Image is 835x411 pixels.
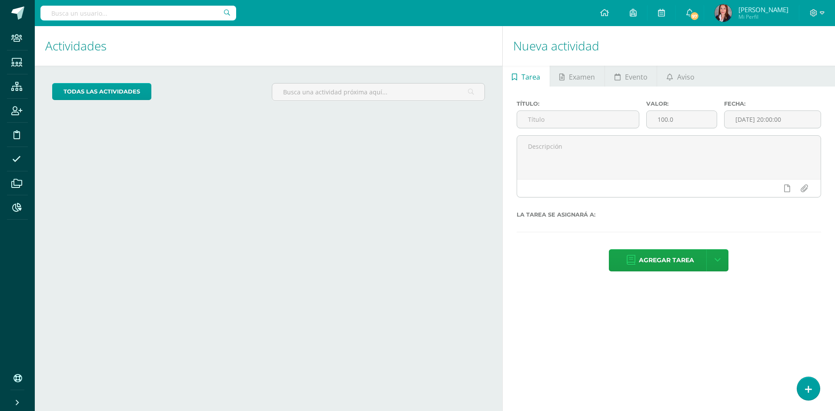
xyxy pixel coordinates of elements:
[647,111,717,128] input: Puntos máximos
[715,4,732,22] img: f519f5c71b4249acbc874d735f4f43e2.png
[725,111,821,128] input: Fecha de entrega
[521,67,540,87] span: Tarea
[569,67,595,87] span: Examen
[625,67,648,87] span: Evento
[45,26,492,66] h1: Actividades
[724,100,821,107] label: Fecha:
[503,66,550,87] a: Tarea
[517,111,639,128] input: Título
[690,11,699,21] span: 97
[52,83,151,100] a: todas las Actividades
[513,26,825,66] h1: Nueva actividad
[517,100,639,107] label: Título:
[639,250,694,271] span: Agregar tarea
[657,66,704,87] a: Aviso
[605,66,657,87] a: Evento
[646,100,717,107] label: Valor:
[738,13,788,20] span: Mi Perfil
[40,6,236,20] input: Busca un usuario...
[550,66,605,87] a: Examen
[677,67,695,87] span: Aviso
[738,5,788,14] span: [PERSON_NAME]
[272,84,484,100] input: Busca una actividad próxima aquí...
[517,211,821,218] label: La tarea se asignará a:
